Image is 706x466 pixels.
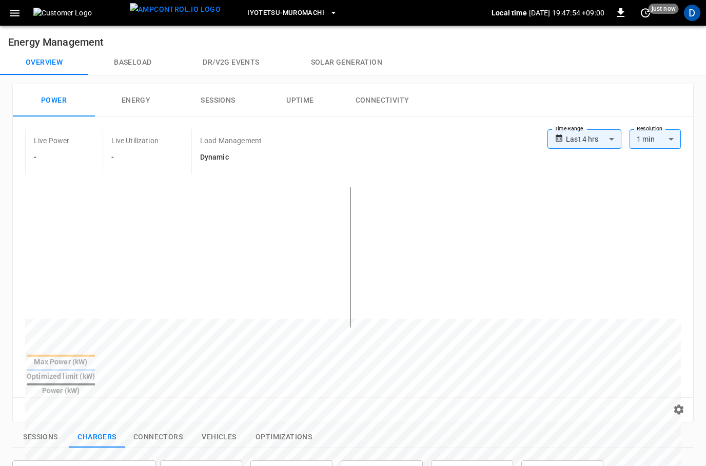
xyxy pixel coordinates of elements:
h6: - [111,152,159,163]
span: just now [649,4,679,14]
button: Solar generation [285,50,408,75]
label: Time Range [555,125,583,133]
button: Sessions [177,84,259,117]
p: Load Management [200,135,262,146]
button: Uptime [259,84,341,117]
label: Resolution [637,125,662,133]
button: Connectivity [341,84,423,117]
p: Live Utilization [111,135,159,146]
button: set refresh interval [637,5,654,21]
p: Live Power [34,135,70,146]
p: Local time [492,8,527,18]
button: Iyotetsu-Muromachi [243,3,342,23]
img: ampcontrol.io logo [130,3,221,16]
span: Iyotetsu-Muromachi [247,7,324,19]
div: 1 min [630,129,681,149]
button: Dr/V2G events [177,50,285,75]
p: [DATE] 19:47:54 +09:00 [529,8,604,18]
button: Baseload [88,50,177,75]
h6: Dynamic [200,152,262,163]
div: Last 4 hrs [566,129,621,149]
img: Customer Logo [33,8,126,18]
button: show latest charge points [69,426,125,448]
button: Energy [95,84,177,117]
button: Power [13,84,95,117]
div: profile-icon [684,5,700,21]
h6: - [34,152,70,163]
button: show latest vehicles [191,426,247,448]
button: show latest sessions [12,426,69,448]
button: show latest optimizations [247,426,320,448]
button: show latest connectors [125,426,191,448]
